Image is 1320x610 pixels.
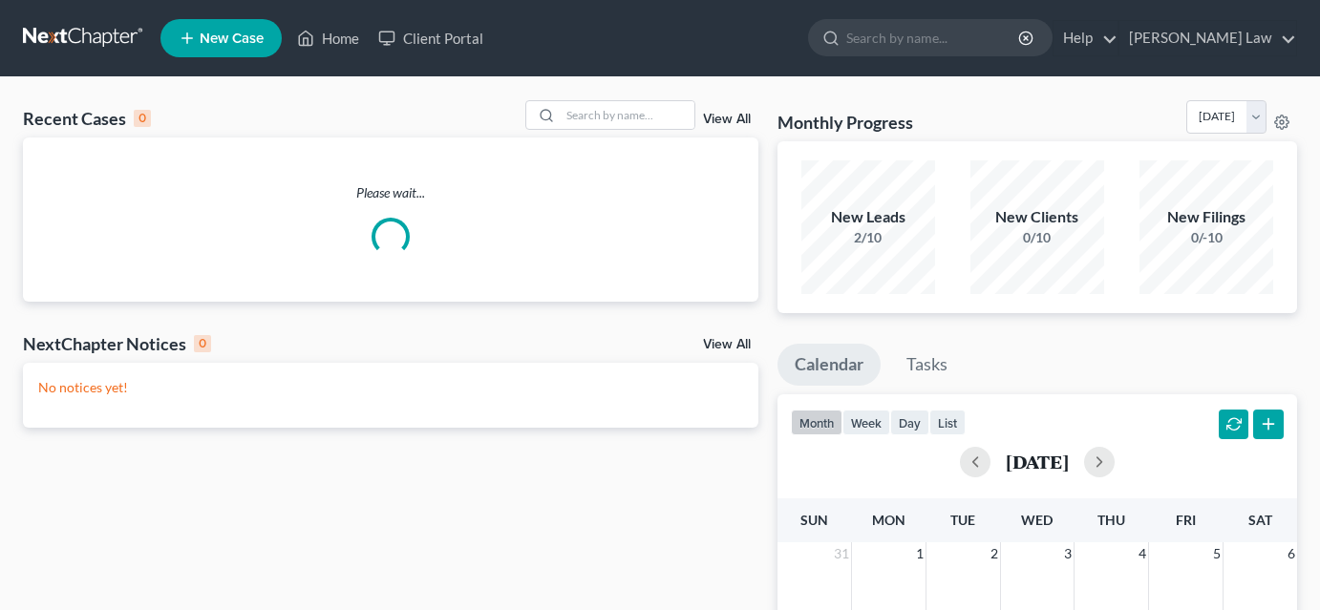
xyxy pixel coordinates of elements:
[1139,206,1273,228] div: New Filings
[832,542,851,565] span: 31
[890,410,929,435] button: day
[800,512,828,528] span: Sun
[200,32,264,46] span: New Case
[1286,542,1297,565] span: 6
[38,378,743,397] p: No notices yet!
[1176,512,1196,528] span: Fri
[889,344,965,386] a: Tasks
[1021,512,1053,528] span: Wed
[1248,512,1272,528] span: Sat
[842,410,890,435] button: week
[801,206,935,228] div: New Leads
[846,20,1021,55] input: Search by name...
[1062,542,1074,565] span: 3
[989,542,1000,565] span: 2
[929,410,966,435] button: list
[1054,21,1118,55] a: Help
[194,335,211,352] div: 0
[1139,228,1273,247] div: 0/-10
[801,228,935,247] div: 2/10
[703,113,751,126] a: View All
[791,410,842,435] button: month
[561,101,694,129] input: Search by name...
[1137,542,1148,565] span: 4
[970,228,1104,247] div: 0/10
[1119,21,1296,55] a: [PERSON_NAME] Law
[134,110,151,127] div: 0
[23,183,758,202] p: Please wait...
[23,107,151,130] div: Recent Cases
[1211,542,1223,565] span: 5
[1097,512,1125,528] span: Thu
[287,21,369,55] a: Home
[1006,452,1069,472] h2: [DATE]
[970,206,1104,228] div: New Clients
[777,344,881,386] a: Calendar
[369,21,493,55] a: Client Portal
[914,542,926,565] span: 1
[23,332,211,355] div: NextChapter Notices
[777,111,913,134] h3: Monthly Progress
[703,338,751,351] a: View All
[872,512,905,528] span: Mon
[950,512,975,528] span: Tue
